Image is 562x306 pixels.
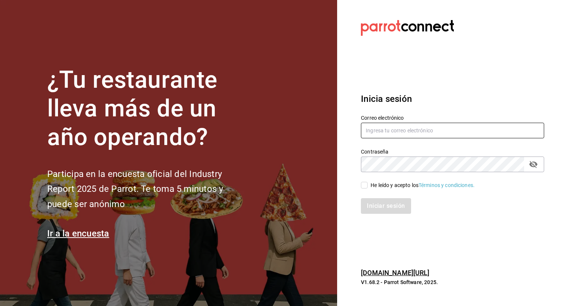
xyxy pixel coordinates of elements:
[361,269,429,277] a: [DOMAIN_NAME][URL]
[47,66,248,151] h1: ¿Tu restaurante lleva más de un año operando?
[361,149,544,154] label: Contraseña
[361,115,544,120] label: Correo electrónico
[419,182,475,188] a: Términos y condiciones.
[371,181,475,189] div: He leído y acepto los
[361,92,544,106] h3: Inicia sesión
[47,228,109,239] a: Ir a la encuesta
[361,278,544,286] p: V1.68.2 - Parrot Software, 2025.
[47,167,248,212] h2: Participa en la encuesta oficial del Industry Report 2025 de Parrot. Te toma 5 minutos y puede se...
[527,158,540,171] button: passwordField
[361,123,544,138] input: Ingresa tu correo electrónico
